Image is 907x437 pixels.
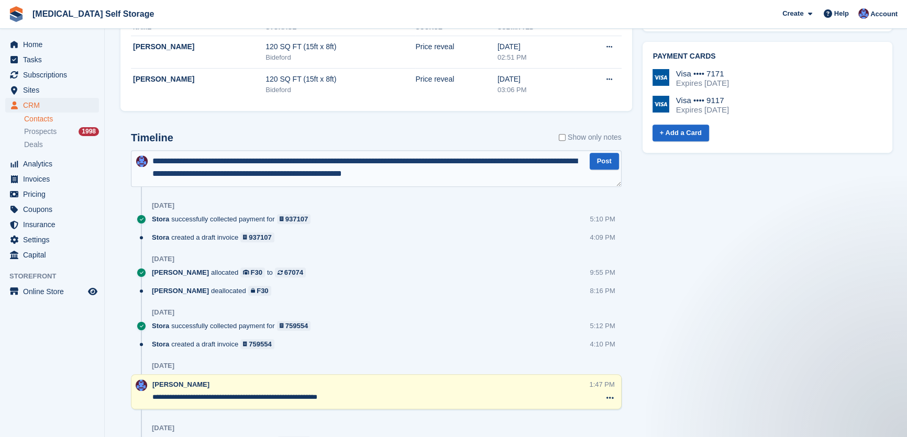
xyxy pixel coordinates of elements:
[8,6,24,22] img: stora-icon-8386f47178a22dfd0bd8f6a31ec36ba5ce8667c1dd55bd0f319d3a0aa187defe.svg
[676,105,729,115] div: Expires [DATE]
[5,232,99,247] a: menu
[497,52,575,63] div: 02:51 PM
[152,267,209,277] span: [PERSON_NAME]
[284,267,303,277] div: 67074
[152,339,169,349] span: Stora
[152,424,174,432] div: [DATE]
[152,339,280,349] div: created a draft invoice
[5,284,99,299] a: menu
[5,156,99,171] a: menu
[152,201,174,210] div: [DATE]
[590,339,615,349] div: 4:10 PM
[559,132,566,143] input: Show only notes
[251,267,262,277] div: F30
[152,267,311,277] div: allocated to
[266,74,415,85] div: 120 SQ FT (15ft x 8ft)
[5,202,99,217] a: menu
[24,114,99,124] a: Contacts
[9,271,104,282] span: Storefront
[24,126,99,137] a: Prospects 1998
[152,308,174,317] div: [DATE]
[136,155,148,167] img: Helen Walker
[676,79,729,88] div: Expires [DATE]
[275,267,306,277] a: 67074
[415,41,497,52] div: Price reveal
[285,214,308,224] div: 937107
[23,284,86,299] span: Online Store
[249,232,271,242] div: 937107
[23,217,86,232] span: Insurance
[266,52,415,63] div: Bideford
[24,127,57,137] span: Prospects
[133,74,266,85] div: [PERSON_NAME]
[497,41,575,52] div: [DATE]
[152,321,316,331] div: successfully collected payment for
[136,379,147,391] img: Helen Walker
[5,83,99,97] a: menu
[676,96,729,105] div: Visa •••• 9117
[5,172,99,186] a: menu
[277,214,311,224] a: 937107
[652,125,709,142] a: + Add a Card
[497,74,575,85] div: [DATE]
[652,96,669,113] img: Visa Logo
[257,286,268,296] div: F30
[23,52,86,67] span: Tasks
[240,339,274,349] a: 759554
[23,83,86,97] span: Sites
[858,8,869,19] img: Helen Walker
[782,8,803,19] span: Create
[240,232,274,242] a: 937107
[653,52,882,61] h2: Payment cards
[152,214,316,224] div: successfully collected payment for
[23,187,86,201] span: Pricing
[152,286,276,296] div: deallocated
[152,362,174,370] div: [DATE]
[152,380,209,388] span: [PERSON_NAME]
[5,217,99,232] a: menu
[590,286,615,296] div: 8:16 PM
[28,5,158,23] a: [MEDICAL_DATA] Self Storage
[23,68,86,82] span: Subscriptions
[23,156,86,171] span: Analytics
[23,37,86,52] span: Home
[5,68,99,82] a: menu
[590,214,615,224] div: 5:10 PM
[5,52,99,67] a: menu
[249,339,271,349] div: 759554
[152,232,280,242] div: created a draft invoice
[152,286,209,296] span: [PERSON_NAME]
[870,9,898,19] span: Account
[589,379,614,389] div: 1:47 PM
[5,98,99,113] a: menu
[559,132,622,143] label: Show only notes
[590,232,615,242] div: 4:09 PM
[5,187,99,201] a: menu
[24,139,99,150] a: Deals
[152,321,169,331] span: Stora
[131,132,173,144] h2: Timeline
[133,41,266,52] div: [PERSON_NAME]
[590,267,615,277] div: 9:55 PM
[152,232,169,242] span: Stora
[266,41,415,52] div: 120 SQ FT (15ft x 8ft)
[23,172,86,186] span: Invoices
[590,153,619,170] button: Post
[240,267,265,277] a: F30
[834,8,849,19] span: Help
[152,255,174,263] div: [DATE]
[676,69,729,79] div: Visa •••• 7171
[248,286,271,296] a: F30
[23,232,86,247] span: Settings
[652,69,669,86] img: Visa Logo
[266,85,415,95] div: Bideford
[23,202,86,217] span: Coupons
[23,248,86,262] span: Capital
[79,127,99,136] div: 1998
[86,285,99,298] a: Preview store
[590,321,615,331] div: 5:12 PM
[152,214,169,224] span: Stora
[415,74,497,85] div: Price reveal
[497,85,575,95] div: 03:06 PM
[5,248,99,262] a: menu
